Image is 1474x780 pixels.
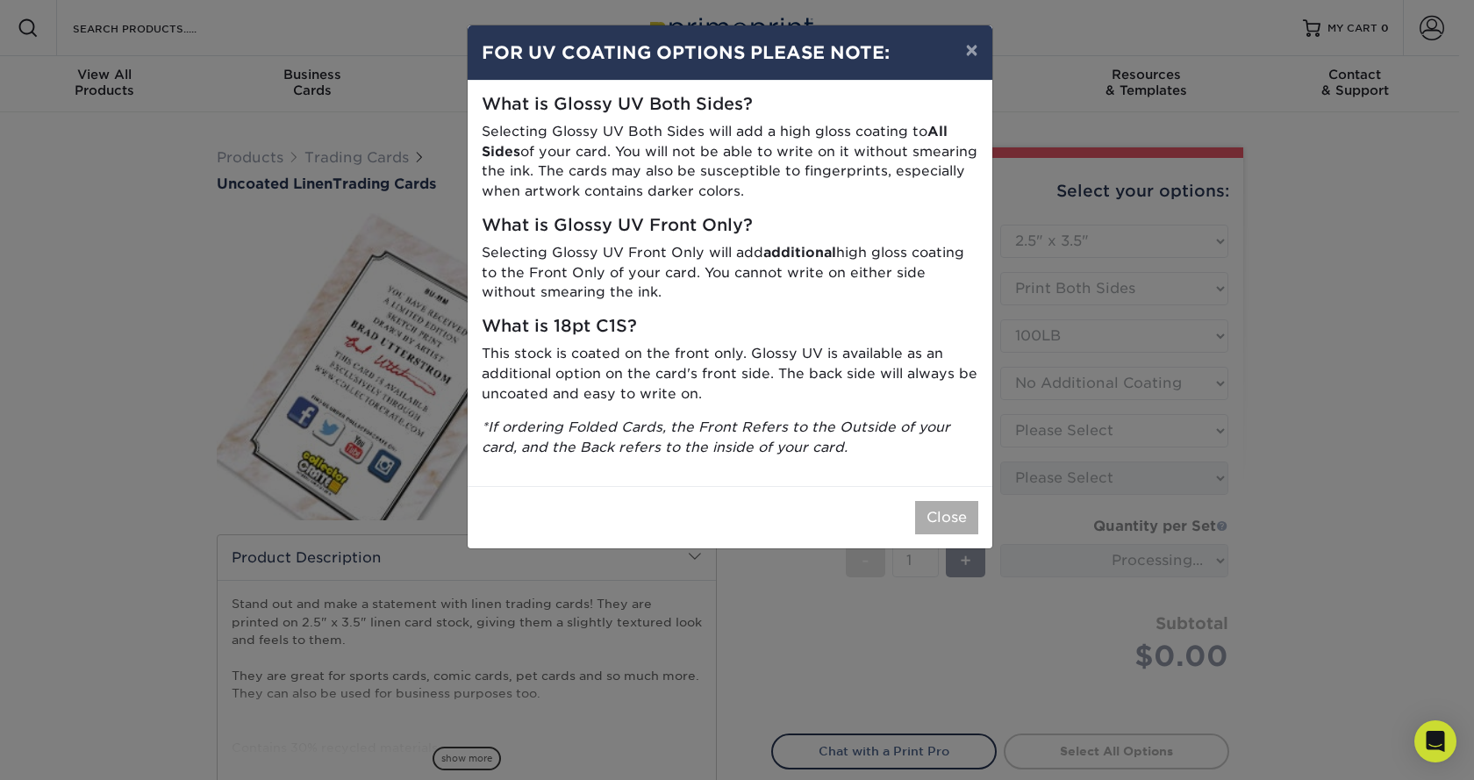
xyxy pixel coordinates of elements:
[915,501,978,534] button: Close
[951,25,991,75] button: ×
[482,39,978,66] h4: FOR UV COATING OPTIONS PLEASE NOTE:
[482,95,978,115] h5: What is Glossy UV Both Sides?
[482,216,978,236] h5: What is Glossy UV Front Only?
[1414,720,1456,762] div: Open Intercom Messenger
[482,317,978,337] h5: What is 18pt C1S?
[482,344,978,404] p: This stock is coated on the front only. Glossy UV is available as an additional option on the car...
[482,243,978,303] p: Selecting Glossy UV Front Only will add high gloss coating to the Front Only of your card. You ca...
[482,419,950,455] i: *If ordering Folded Cards, the Front Refers to the Outside of your card, and the Back refers to t...
[482,122,978,202] p: Selecting Glossy UV Both Sides will add a high gloss coating to of your card. You will not be abl...
[482,123,948,160] strong: All Sides
[763,244,836,261] strong: additional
